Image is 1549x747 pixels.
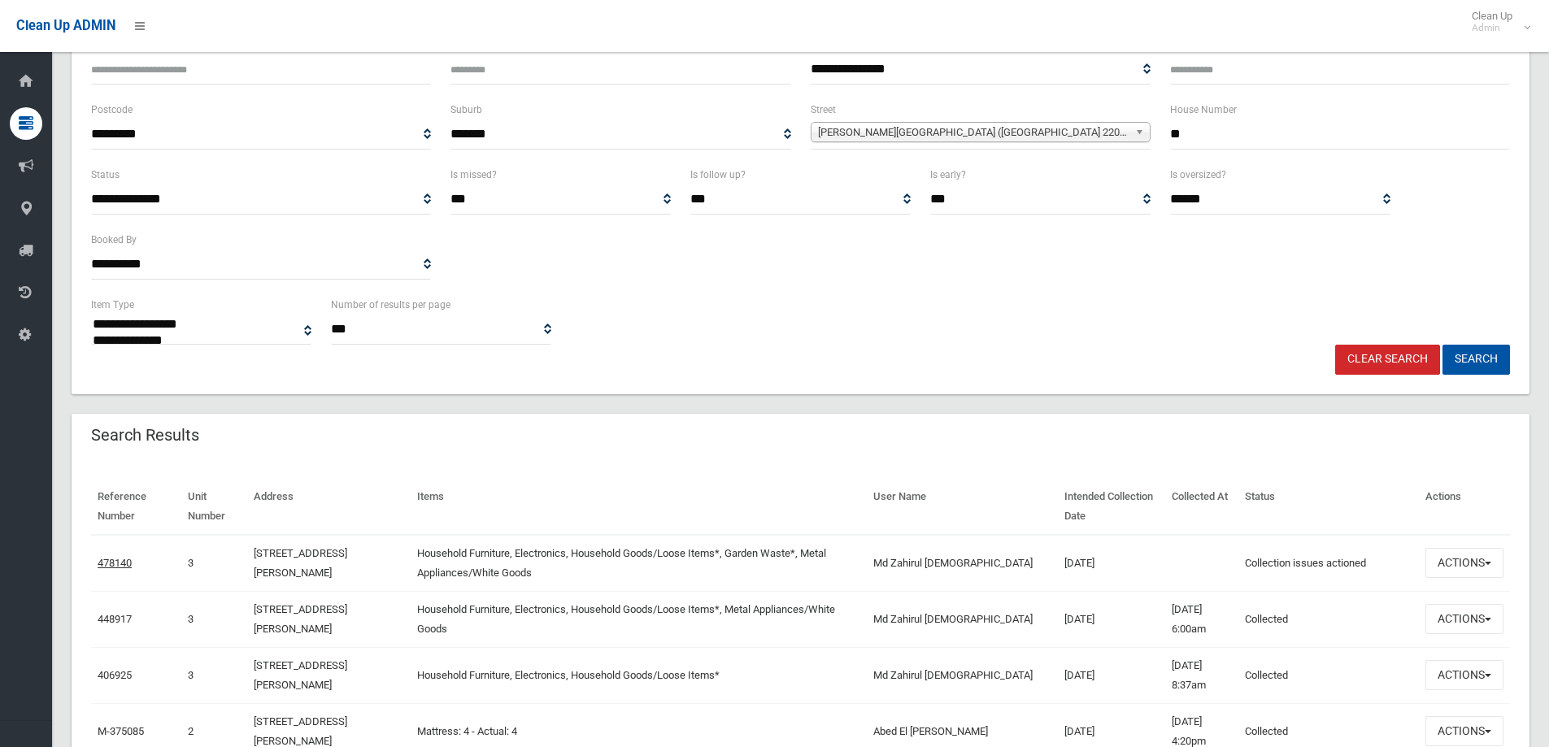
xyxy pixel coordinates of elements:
[411,647,868,703] td: Household Furniture, Electronics, Household Goods/Loose Items*
[1170,101,1237,119] label: House Number
[1058,591,1164,647] td: [DATE]
[98,557,132,569] a: 478140
[181,591,247,647] td: 3
[91,101,133,119] label: Postcode
[450,101,482,119] label: Suburb
[1165,591,1238,647] td: [DATE] 6:00am
[450,166,497,184] label: Is missed?
[72,419,219,451] header: Search Results
[1238,591,1419,647] td: Collected
[98,669,132,681] a: 406925
[411,479,868,535] th: Items
[1238,479,1419,535] th: Status
[181,479,247,535] th: Unit Number
[411,535,868,592] td: Household Furniture, Electronics, Household Goods/Loose Items*, Garden Waste*, Metal Appliances/W...
[1170,166,1226,184] label: Is oversized?
[254,603,347,635] a: [STREET_ADDRESS][PERSON_NAME]
[98,725,144,737] a: M-375085
[254,659,347,691] a: [STREET_ADDRESS][PERSON_NAME]
[181,535,247,592] td: 3
[1472,22,1512,34] small: Admin
[1165,479,1238,535] th: Collected At
[16,18,115,33] span: Clean Up ADMIN
[91,231,137,249] label: Booked By
[1165,647,1238,703] td: [DATE] 8:37am
[1425,604,1503,634] button: Actions
[1425,660,1503,690] button: Actions
[1464,10,1529,34] span: Clean Up
[254,547,347,579] a: [STREET_ADDRESS][PERSON_NAME]
[1425,716,1503,746] button: Actions
[91,166,120,184] label: Status
[930,166,966,184] label: Is early?
[1058,535,1164,592] td: [DATE]
[331,296,450,314] label: Number of results per page
[181,647,247,703] td: 3
[867,535,1058,592] td: Md Zahirul [DEMOGRAPHIC_DATA]
[1238,535,1419,592] td: Collection issues actioned
[254,715,347,747] a: [STREET_ADDRESS][PERSON_NAME]
[98,613,132,625] a: 448917
[247,479,410,535] th: Address
[690,166,746,184] label: Is follow up?
[1238,647,1419,703] td: Collected
[91,296,134,314] label: Item Type
[867,647,1058,703] td: Md Zahirul [DEMOGRAPHIC_DATA]
[867,479,1058,535] th: User Name
[811,101,836,119] label: Street
[818,123,1129,142] span: [PERSON_NAME][GEOGRAPHIC_DATA] ([GEOGRAPHIC_DATA] 2200)
[1335,345,1440,375] a: Clear Search
[867,591,1058,647] td: Md Zahirul [DEMOGRAPHIC_DATA]
[1442,345,1510,375] button: Search
[1419,479,1510,535] th: Actions
[1058,479,1164,535] th: Intended Collection Date
[1058,647,1164,703] td: [DATE]
[411,591,868,647] td: Household Furniture, Electronics, Household Goods/Loose Items*, Metal Appliances/White Goods
[1425,548,1503,578] button: Actions
[91,479,181,535] th: Reference Number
